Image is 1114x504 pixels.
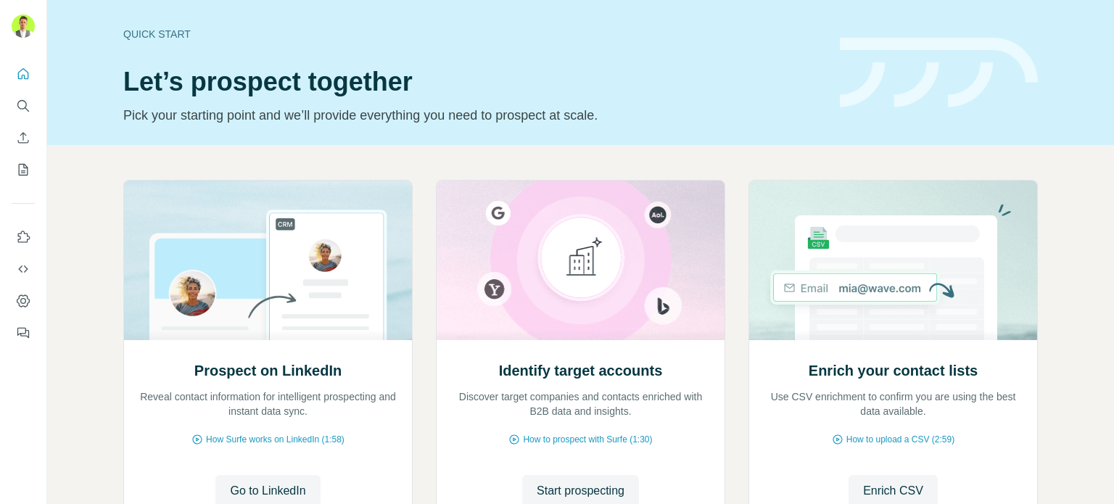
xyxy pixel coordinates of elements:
[139,389,397,418] p: Reveal contact information for intelligent prospecting and instant data sync.
[12,256,35,282] button: Use Surfe API
[123,27,822,41] div: Quick start
[123,181,413,340] img: Prospect on LinkedIn
[12,125,35,151] button: Enrich CSV
[12,224,35,250] button: Use Surfe on LinkedIn
[451,389,710,418] p: Discover target companies and contacts enriched with B2B data and insights.
[840,38,1038,108] img: banner
[12,93,35,119] button: Search
[123,105,822,125] p: Pick your starting point and we’ll provide everything you need to prospect at scale.
[436,181,725,340] img: Identify target accounts
[809,360,978,381] h2: Enrich your contact lists
[863,482,923,500] span: Enrich CSV
[12,288,35,314] button: Dashboard
[12,320,35,346] button: Feedback
[499,360,663,381] h2: Identify target accounts
[123,67,822,96] h1: Let’s prospect together
[194,360,342,381] h2: Prospect on LinkedIn
[12,157,35,183] button: My lists
[206,433,344,446] span: How Surfe works on LinkedIn (1:58)
[12,61,35,87] button: Quick start
[12,15,35,38] img: Avatar
[537,482,624,500] span: Start prospecting
[764,389,1023,418] p: Use CSV enrichment to confirm you are using the best data available.
[748,181,1038,340] img: Enrich your contact lists
[523,433,652,446] span: How to prospect with Surfe (1:30)
[230,482,305,500] span: Go to LinkedIn
[846,433,954,446] span: How to upload a CSV (2:59)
